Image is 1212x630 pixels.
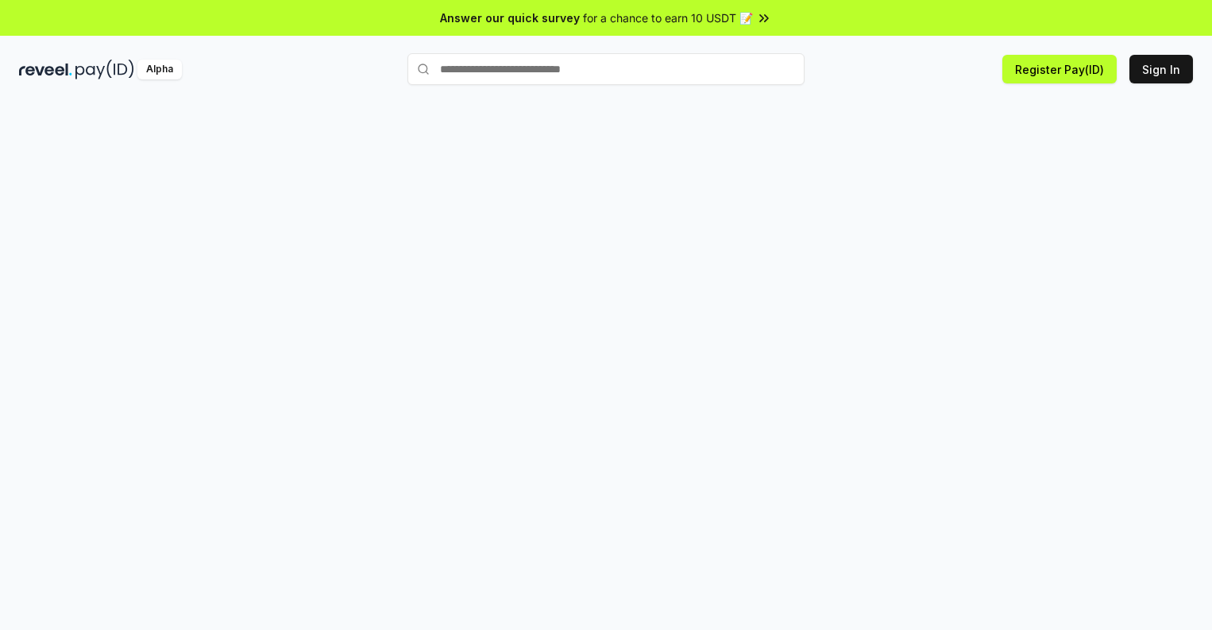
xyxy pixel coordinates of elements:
[1002,55,1117,83] button: Register Pay(ID)
[75,60,134,79] img: pay_id
[440,10,580,26] span: Answer our quick survey
[1129,55,1193,83] button: Sign In
[19,60,72,79] img: reveel_dark
[583,10,753,26] span: for a chance to earn 10 USDT 📝
[137,60,182,79] div: Alpha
